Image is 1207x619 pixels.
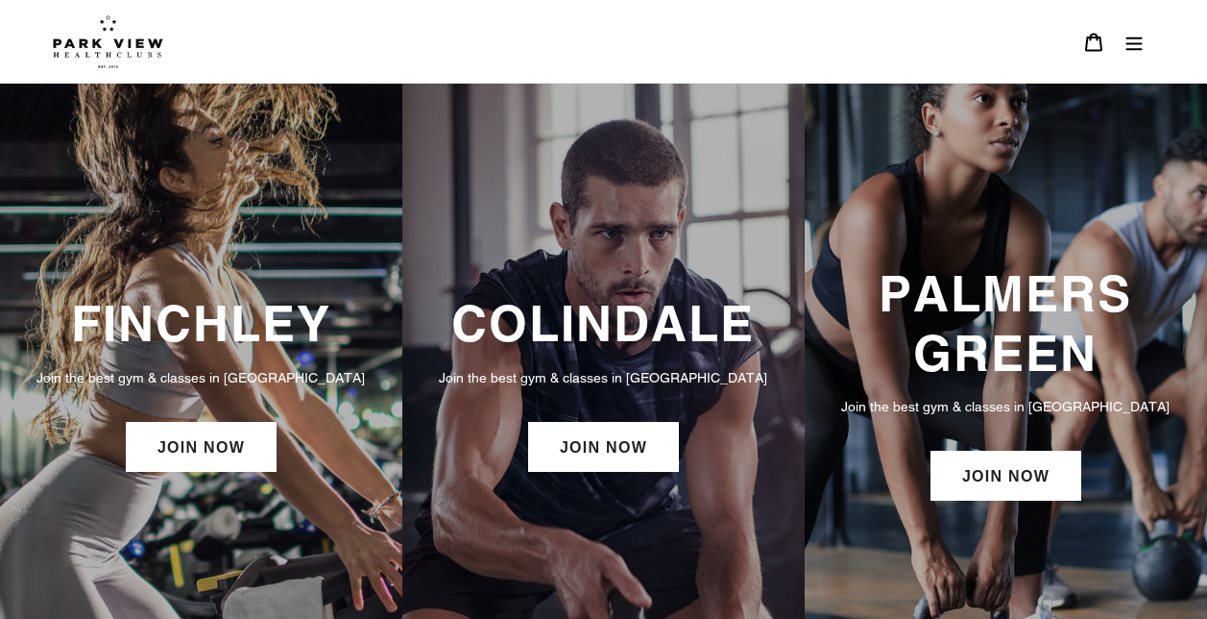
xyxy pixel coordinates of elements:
a: JOIN NOW: Colindale Membership [528,422,679,472]
button: Menu [1114,21,1154,62]
img: Park view health clubs is a gym near you. [53,14,163,68]
h3: COLINDALE [422,294,785,353]
p: Join the best gym & classes in [GEOGRAPHIC_DATA] [824,396,1188,417]
p: Join the best gym & classes in [GEOGRAPHIC_DATA] [19,367,383,388]
a: JOIN NOW: Finchley Membership [126,422,277,472]
h3: PALMERS GREEN [824,264,1188,383]
a: JOIN NOW: Palmers Green Membership [930,451,1081,501]
h3: FINCHLEY [19,294,383,353]
p: Join the best gym & classes in [GEOGRAPHIC_DATA] [422,367,785,388]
